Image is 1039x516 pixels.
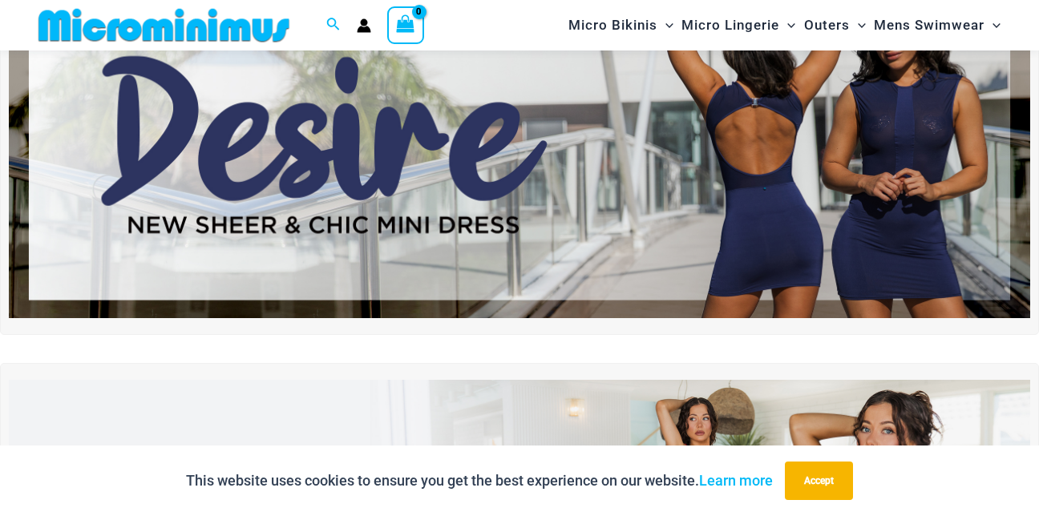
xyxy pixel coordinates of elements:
a: Micro BikinisMenu ToggleMenu Toggle [564,5,677,46]
img: MM SHOP LOGO FLAT [32,7,296,43]
nav: Site Navigation [562,2,1007,48]
span: Outers [804,5,850,46]
a: Mens SwimwearMenu ToggleMenu Toggle [870,5,1005,46]
span: Menu Toggle [657,5,673,46]
span: Micro Lingerie [681,5,779,46]
span: Micro Bikinis [568,5,657,46]
span: Mens Swimwear [874,5,984,46]
a: Account icon link [357,18,371,33]
a: Learn more [699,472,773,489]
p: This website uses cookies to ensure you get the best experience on our website. [186,469,773,493]
a: Micro LingerieMenu ToggleMenu Toggle [677,5,799,46]
span: Menu Toggle [984,5,1001,46]
span: Menu Toggle [850,5,866,46]
a: View Shopping Cart, empty [387,6,424,43]
a: Search icon link [326,15,341,35]
button: Accept [785,462,853,500]
span: Menu Toggle [779,5,795,46]
a: OutersMenu ToggleMenu Toggle [800,5,870,46]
